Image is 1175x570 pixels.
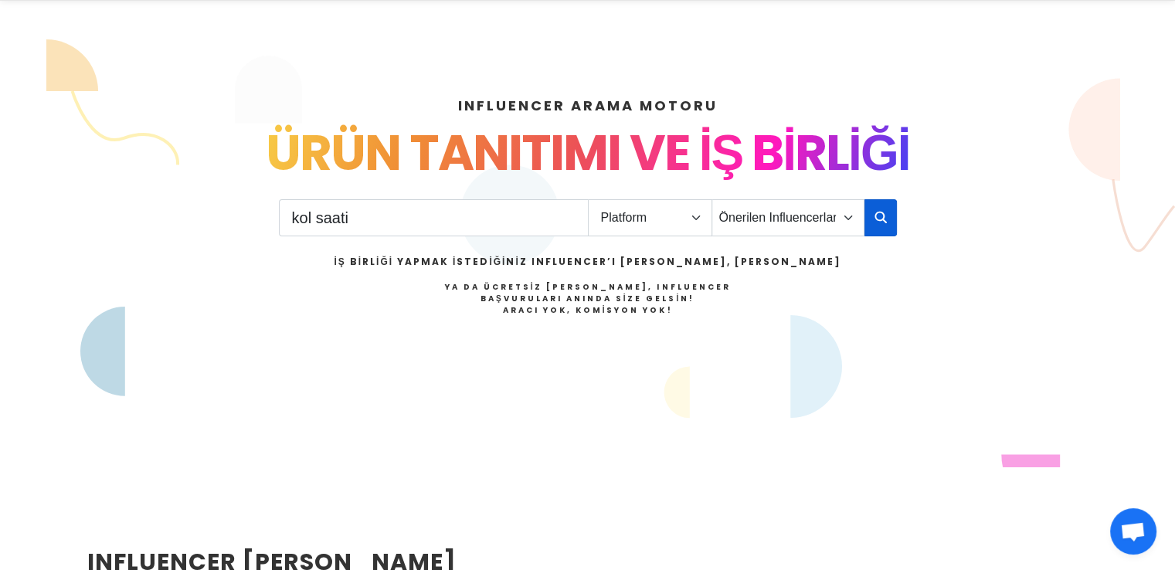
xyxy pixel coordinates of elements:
div: ÜRÜN TANITIMI VE İŞ BİRLİĞİ [87,116,1088,190]
input: Search [279,199,589,236]
strong: Aracı Yok, Komisyon Yok! [503,304,673,316]
a: Açık sohbet [1110,508,1156,555]
h4: INFLUENCER ARAMA MOTORU [87,95,1088,116]
h4: Ya da Ücretsiz [PERSON_NAME], Influencer Başvuruları Anında Size Gelsin! [334,281,840,316]
h2: İş Birliği Yapmak İstediğiniz Influencer’ı [PERSON_NAME], [PERSON_NAME] [334,255,840,269]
